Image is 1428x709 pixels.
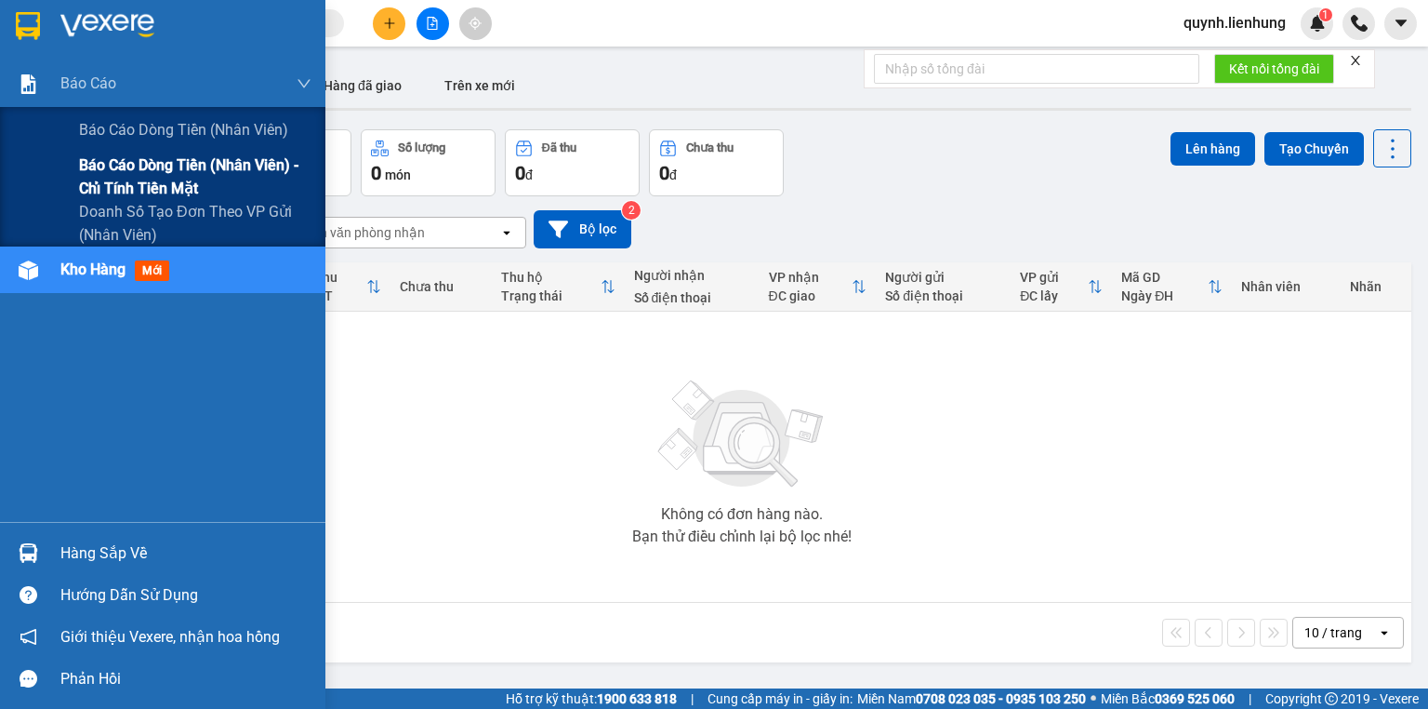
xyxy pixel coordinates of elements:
[1325,692,1338,705] span: copyright
[916,691,1086,706] strong: 0708 023 035 - 0935 103 250
[661,507,823,522] div: Không có đơn hàng nào.
[634,290,750,305] div: Số điện thoại
[385,167,411,182] span: món
[19,74,38,94] img: solution-icon
[371,162,381,184] span: 0
[1169,11,1301,34] span: quynh.lienhung
[1304,623,1362,642] div: 10 / trang
[506,689,677,709] span: Hỗ trợ kỹ thuật:
[649,369,835,500] img: svg+xml;base64,PHN2ZyBjbGFzcz0ibGlzdC1wbHVnX19zdmciIHhtbG5zPSJodHRwOi8vd3d3LnczLm9yZy8yMDAwL3N2Zy...
[492,262,625,312] th: Toggle SortBy
[60,72,116,95] span: Báo cáo
[885,288,1001,303] div: Số điện thoại
[309,63,416,108] button: Hàng đã giao
[1011,262,1112,312] th: Toggle SortBy
[20,670,37,688] span: message
[1170,132,1255,166] button: Lên hàng
[874,54,1199,84] input: Nhập số tổng đài
[19,261,38,280] img: warehouse-icon
[426,17,439,30] span: file-add
[649,129,784,196] button: Chưa thu0đ
[622,201,641,220] sup: 2
[400,279,483,294] div: Chưa thu
[1121,270,1208,285] div: Mã GD
[60,665,311,693] div: Phản hồi
[60,625,280,649] span: Giới thiệu Vexere, nhận hoa hồng
[298,288,366,303] div: HTTT
[634,268,750,283] div: Người nhận
[669,167,677,182] span: đ
[1350,279,1402,294] div: Nhãn
[60,582,311,609] div: Hướng dẫn sử dụng
[1214,54,1334,84] button: Kết nối tổng đài
[499,225,514,240] svg: open
[20,586,37,604] span: question-circle
[534,210,631,248] button: Bộ lọc
[769,270,853,285] div: VP nhận
[1351,15,1368,32] img: phone-icon
[885,270,1001,285] div: Người gửi
[298,270,366,285] div: Đã thu
[1384,7,1417,40] button: caret-down
[505,129,640,196] button: Đã thu0đ
[1112,262,1232,312] th: Toggle SortBy
[659,162,669,184] span: 0
[398,141,445,154] div: Số lượng
[1393,15,1409,32] span: caret-down
[79,154,311,200] span: Báo cáo dòng tiền (nhân viên) - chỉ tính tiền mặt
[515,162,525,184] span: 0
[1264,132,1364,166] button: Tạo Chuyến
[597,691,677,706] strong: 1900 633 818
[707,689,853,709] span: Cung cấp máy in - giấy in:
[769,288,853,303] div: ĐC giao
[525,167,533,182] span: đ
[1229,59,1319,79] span: Kết nối tổng đài
[361,129,496,196] button: Số lượng0món
[501,288,601,303] div: Trạng thái
[1241,279,1331,294] div: Nhân viên
[459,7,492,40] button: aim
[79,118,288,141] span: Báo cáo dòng tiền (nhân viên)
[20,628,37,646] span: notification
[1020,288,1088,303] div: ĐC lấy
[1101,689,1235,709] span: Miền Bắc
[297,76,311,91] span: down
[1155,691,1235,706] strong: 0369 525 060
[297,223,425,242] div: Chọn văn phòng nhận
[632,529,852,544] div: Bạn thử điều chỉnh lại bộ lọc nhé!
[469,17,482,30] span: aim
[444,78,515,93] span: Trên xe mới
[542,141,576,154] div: Đã thu
[1377,625,1392,640] svg: open
[383,17,396,30] span: plus
[416,7,449,40] button: file-add
[60,261,126,278] span: Kho hàng
[501,270,601,285] div: Thu hộ
[1349,54,1362,67] span: close
[289,262,390,312] th: Toggle SortBy
[373,7,405,40] button: plus
[686,141,734,154] div: Chưa thu
[1020,270,1088,285] div: VP gửi
[1322,8,1329,21] span: 1
[1249,689,1251,709] span: |
[79,200,311,247] span: Doanh số tạo đơn theo VP gửi (nhân viên)
[60,540,311,568] div: Hàng sắp về
[16,12,40,40] img: logo-vxr
[691,689,694,709] span: |
[1319,8,1332,21] sup: 1
[1121,288,1208,303] div: Ngày ĐH
[1091,695,1096,702] span: ⚪️
[19,543,38,563] img: warehouse-icon
[1309,15,1326,32] img: icon-new-feature
[760,262,877,312] th: Toggle SortBy
[135,261,169,281] span: mới
[857,689,1086,709] span: Miền Nam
